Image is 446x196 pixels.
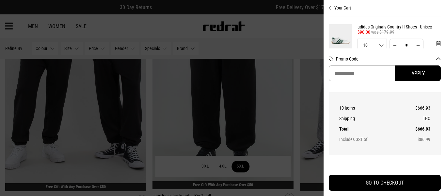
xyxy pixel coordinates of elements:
[399,113,430,124] td: TBC
[336,56,441,62] button: Promo Code
[339,134,399,145] th: Includes GST of
[399,103,430,113] td: $666.93
[329,24,352,57] img: adidas Originals Country II Shoes - Unisex
[358,29,370,35] span: $90.00
[431,35,446,52] button: 'Remove from cart
[399,124,430,134] td: $666.93
[339,113,399,124] th: Shipping
[399,134,430,145] td: $86.99
[400,39,413,52] input: Quantity
[329,65,395,81] input: Promo Code
[339,103,399,113] th: 10 items
[395,65,441,81] button: Apply
[390,39,400,52] button: Decrease quantity
[413,39,423,52] button: Increase quantity
[339,124,399,134] th: Total
[371,29,394,35] span: was $179.99
[358,43,387,47] span: 10
[329,175,441,191] button: GO TO CHECKOUT
[329,163,441,169] iframe: Customer reviews powered by Trustpilot
[5,3,25,22] button: Open LiveChat chat widget
[358,24,441,29] a: adidas Originals Country II Shoes - Unisex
